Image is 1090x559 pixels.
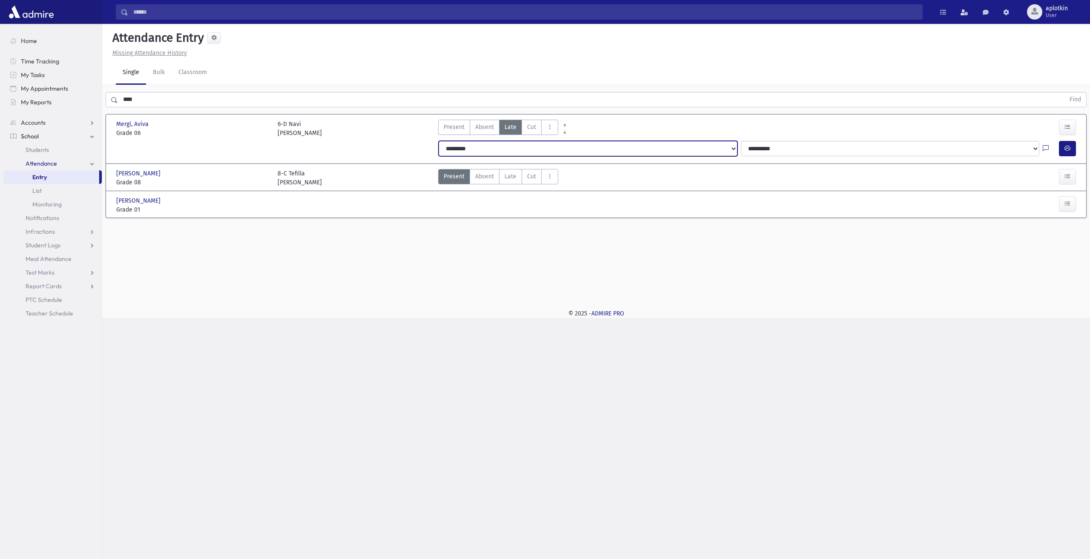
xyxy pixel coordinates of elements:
[32,201,62,208] span: Monitoring
[444,123,465,132] span: Present
[21,85,68,92] span: My Appointments
[26,269,54,276] span: Test Marks
[3,116,102,129] a: Accounts
[3,54,102,68] a: Time Tracking
[527,172,536,181] span: Cut
[128,4,922,20] input: Search
[116,129,269,138] span: Grade 06
[21,37,37,45] span: Home
[116,309,1076,318] div: © 2025 -
[505,123,516,132] span: Late
[116,120,150,129] span: Mergi, Aviva
[3,143,102,157] a: Students
[444,172,465,181] span: Present
[32,173,47,181] span: Entry
[3,225,102,238] a: Infractions
[475,172,494,181] span: Absent
[3,82,102,95] a: My Appointments
[278,120,322,138] div: 6-D Navi [PERSON_NAME]
[3,129,102,143] a: School
[116,61,146,85] a: Single
[3,170,99,184] a: Entry
[3,184,102,198] a: List
[116,169,162,178] span: [PERSON_NAME]
[26,255,72,263] span: Meal Attendance
[3,157,102,170] a: Attendance
[112,49,187,57] u: Missing Attendance History
[172,61,214,85] a: Classroom
[116,205,269,214] span: Grade 01
[475,123,494,132] span: Absent
[591,310,624,317] a: ADMIRE PRO
[3,198,102,211] a: Monitoring
[26,214,59,222] span: Notifications
[1064,92,1086,107] button: Find
[3,293,102,307] a: PTC Schedule
[3,34,102,48] a: Home
[109,49,187,57] a: Missing Attendance History
[21,71,45,79] span: My Tasks
[3,68,102,82] a: My Tasks
[7,3,56,20] img: AdmirePro
[26,282,62,290] span: Report Cards
[26,160,57,167] span: Attendance
[26,146,49,154] span: Students
[1046,12,1068,19] span: User
[116,178,269,187] span: Grade 08
[3,252,102,266] a: Meal Attendance
[26,296,62,304] span: PTC Schedule
[116,196,162,205] span: [PERSON_NAME]
[21,98,52,106] span: My Reports
[26,310,73,317] span: Teacher Schedule
[505,172,516,181] span: Late
[3,307,102,320] a: Teacher Schedule
[146,61,172,85] a: Bulk
[21,132,39,140] span: School
[21,57,59,65] span: Time Tracking
[3,211,102,225] a: Notifications
[438,169,558,187] div: AttTypes
[109,31,204,45] h5: Attendance Entry
[3,279,102,293] a: Report Cards
[26,241,60,249] span: Student Logs
[527,123,536,132] span: Cut
[3,266,102,279] a: Test Marks
[21,119,46,126] span: Accounts
[3,238,102,252] a: Student Logs
[438,120,558,138] div: AttTypes
[3,95,102,109] a: My Reports
[32,187,42,195] span: List
[1046,5,1068,12] span: aplotkin
[26,228,55,235] span: Infractions
[278,169,322,187] div: 8-C Tefilla [PERSON_NAME]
